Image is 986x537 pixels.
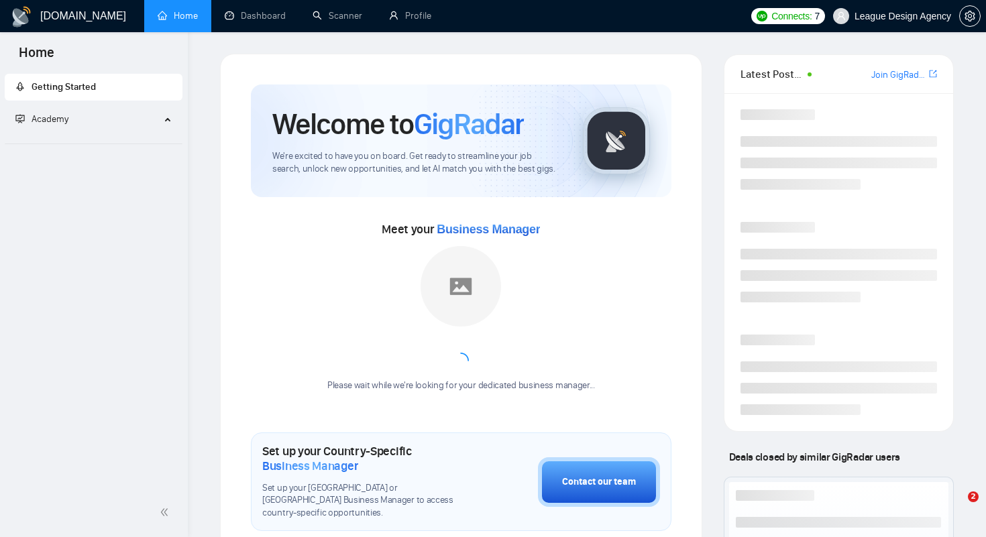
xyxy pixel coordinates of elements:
[160,505,173,519] span: double-left
[32,113,68,125] span: Academy
[262,459,358,473] span: Business Manager
[968,491,979,502] span: 2
[272,106,524,142] h1: Welcome to
[771,9,812,23] span: Connects:
[437,223,540,236] span: Business Manager
[871,68,926,82] a: Join GigRadar Slack Community
[562,475,636,489] div: Contact our team
[262,482,471,520] span: Set up your [GEOGRAPHIC_DATA] or [GEOGRAPHIC_DATA] Business Manager to access country-specific op...
[158,10,198,21] a: homeHome
[5,74,182,101] li: Getting Started
[959,5,981,27] button: setting
[929,68,937,79] span: export
[538,457,660,507] button: Contact our team
[15,113,68,125] span: Academy
[389,10,431,21] a: userProfile
[959,11,981,21] a: setting
[741,66,804,82] span: Latest Posts from the GigRadar Community
[836,11,846,21] span: user
[815,9,820,23] span: 7
[8,43,65,71] span: Home
[15,82,25,91] span: rocket
[319,379,603,392] div: Please wait while we're looking for your dedicated business manager...
[929,68,937,80] a: export
[11,6,32,27] img: logo
[32,81,96,93] span: Getting Started
[724,445,906,469] span: Deals closed by similar GigRadar users
[272,150,561,176] span: We're excited to have you on board. Get ready to streamline your job search, unlock new opportuni...
[940,491,973,524] iframe: Intercom live chat
[421,246,501,326] img: placeholder.png
[225,10,286,21] a: dashboardDashboard
[382,222,540,237] span: Meet your
[5,138,182,147] li: Academy Homepage
[262,444,471,473] h1: Set up your Country-Specific
[451,351,471,371] span: loading
[583,107,650,174] img: gigradar-logo.png
[15,114,25,123] span: fund-projection-screen
[313,10,362,21] a: searchScanner
[757,11,767,21] img: upwork-logo.png
[960,11,980,21] span: setting
[414,106,524,142] span: GigRadar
